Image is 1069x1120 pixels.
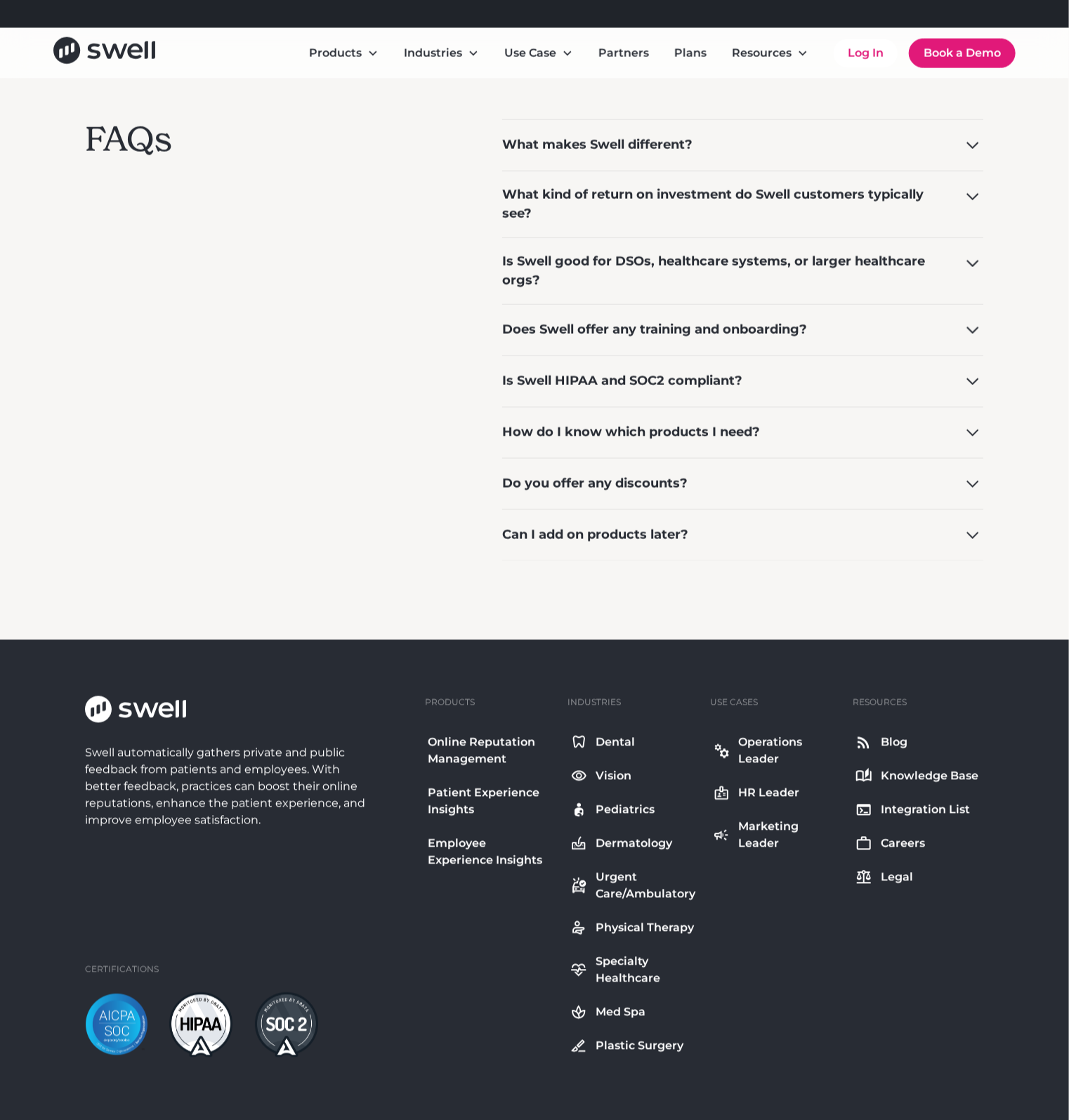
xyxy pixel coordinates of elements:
[85,963,159,976] div: Certifications
[853,765,981,788] a: Knowledge Base
[393,39,490,67] div: Industries
[255,993,318,1057] img: soc2-dark.png
[738,734,839,768] div: Operations Leader
[425,782,556,821] a: Patient Experience Insights
[428,785,553,819] div: Patient Experience Insights
[85,119,446,160] h2: FAQs
[710,731,841,771] a: Operations Leader
[596,1004,645,1021] div: Med Spa
[663,39,718,67] a: Plans
[502,185,945,223] div: What kind of return on investment do Swell customers typically see?
[502,423,760,442] div: How do I know which products I need?
[169,993,232,1057] img: hipaa-light.png
[502,320,807,339] div: Does Swell offer any training and onboarding?
[568,1001,699,1024] a: Med Spa
[568,765,699,788] a: Vision
[881,768,978,785] div: Knowledge Base
[710,816,841,855] a: Marketing Leader
[568,1035,699,1057] a: Plastic Surgery
[298,39,390,67] div: Products
[425,731,556,771] a: Online Reputation Management
[596,869,696,903] div: Urgent Care/Ambulatory
[834,39,898,67] a: Log In
[568,951,699,990] a: Specialty Healthcare
[596,835,672,852] div: Dermatology
[428,734,553,768] div: Online Reputation Management
[568,833,699,855] a: Dermatology
[738,819,839,852] div: Marketing Leader
[309,45,362,62] div: Products
[568,731,699,754] a: Dental
[881,835,925,852] div: Careers
[738,785,799,802] div: HR Leader
[502,136,693,155] div: What makes Swell different?
[881,869,913,886] div: Legal
[853,696,907,709] div: Resources
[568,696,621,709] div: Industries
[853,799,981,821] a: Integration List
[732,45,792,62] div: Resources
[587,39,660,67] a: Partners
[502,372,742,391] div: Is Swell HIPAA and SOC2 compliant?
[596,1038,683,1055] div: Plastic Surgery
[502,252,945,290] div: Is Swell good for DSOs, healthcare systems, or larger healthcare orgs?
[428,835,553,869] div: Employee Experience Insights
[425,696,475,709] div: Products
[502,474,688,493] div: Do you offer any discounts?
[853,731,981,754] a: Blog
[493,39,584,67] div: Use Case
[596,768,631,785] div: Vision
[881,802,970,819] div: Integration List
[53,37,155,69] a: home
[853,866,981,889] a: Legal
[596,802,655,819] div: Pediatrics
[721,39,820,67] div: Resources
[504,45,556,62] div: Use Case
[909,39,1016,68] a: Book a Demo
[85,745,372,829] div: Swell automatically gathers private and public feedback from patients and employees. With better ...
[710,782,841,805] a: HR Leader
[596,920,694,937] div: Physical Therapy
[596,953,696,987] div: Specialty Healthcare
[568,866,699,906] a: Urgent Care/Ambulatory
[568,799,699,821] a: Pediatrics
[425,833,556,872] a: Employee Experience Insights
[881,734,907,751] div: Blog
[568,917,699,939] a: Physical Therapy
[710,696,758,709] div: Use Cases
[853,833,981,855] a: Careers
[404,45,462,62] div: Industries
[502,526,688,545] div: Can I add on products later?
[596,734,635,751] div: Dental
